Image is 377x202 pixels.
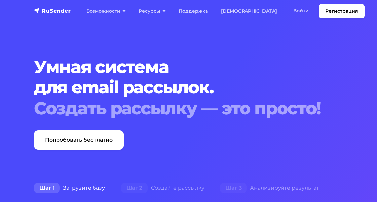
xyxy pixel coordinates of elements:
[34,7,71,14] img: RuSender
[212,181,327,195] div: Анализируйте результат
[319,4,365,18] a: Регистрация
[34,98,343,119] div: Создать рассылку — это просто!
[214,4,283,18] a: [DEMOGRAPHIC_DATA]
[34,130,124,150] a: Попробовать бесплатно
[113,181,212,195] div: Создайте рассылку
[80,4,132,18] a: Возможности
[172,4,214,18] a: Поддержка
[34,183,60,193] span: Шаг 1
[220,183,247,193] span: Шаг 3
[34,57,343,119] h1: Умная система для email рассылок.
[132,4,172,18] a: Ресурсы
[26,181,113,195] div: Загрузите базу
[287,4,315,18] a: Войти
[121,183,148,193] span: Шаг 2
